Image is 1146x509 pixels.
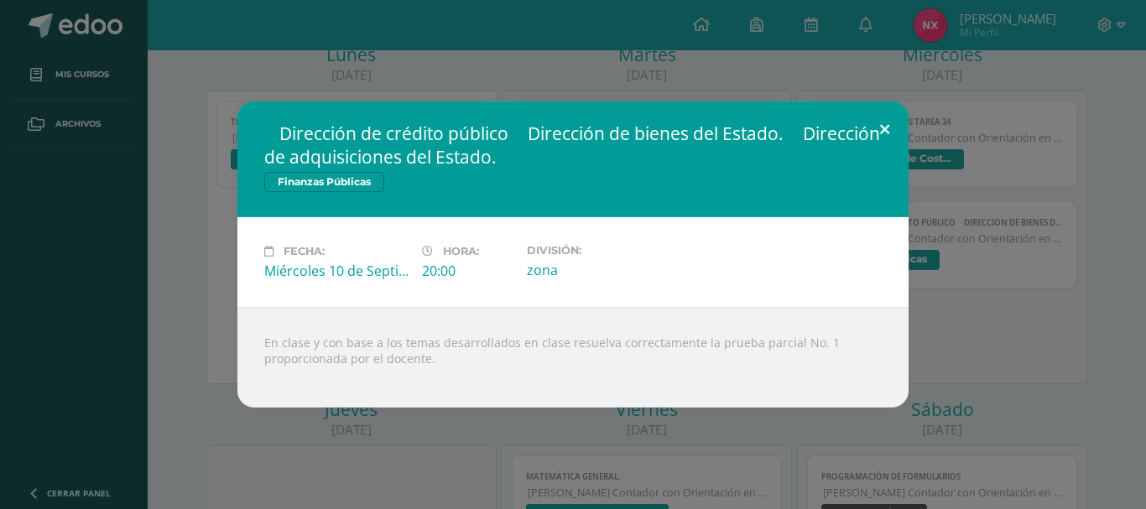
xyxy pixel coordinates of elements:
[284,245,325,257] span: Fecha:
[861,101,909,158] button: Close (Esc)
[264,172,384,192] span: Finanzas Públicas
[237,307,909,408] div: En clase y con base a los temas desarrollados en clase resuelva correctamente la prueba parcial N...
[443,245,479,257] span: Hora:
[527,244,671,257] label: División:
[264,122,882,169] h2:  Dirección de crédito público  Dirección de bienes del Estado.  Dirección de adquisiciones del...
[264,262,409,280] div: Miércoles 10 de Septiembre
[422,262,513,280] div: 20:00
[527,261,671,279] div: zona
